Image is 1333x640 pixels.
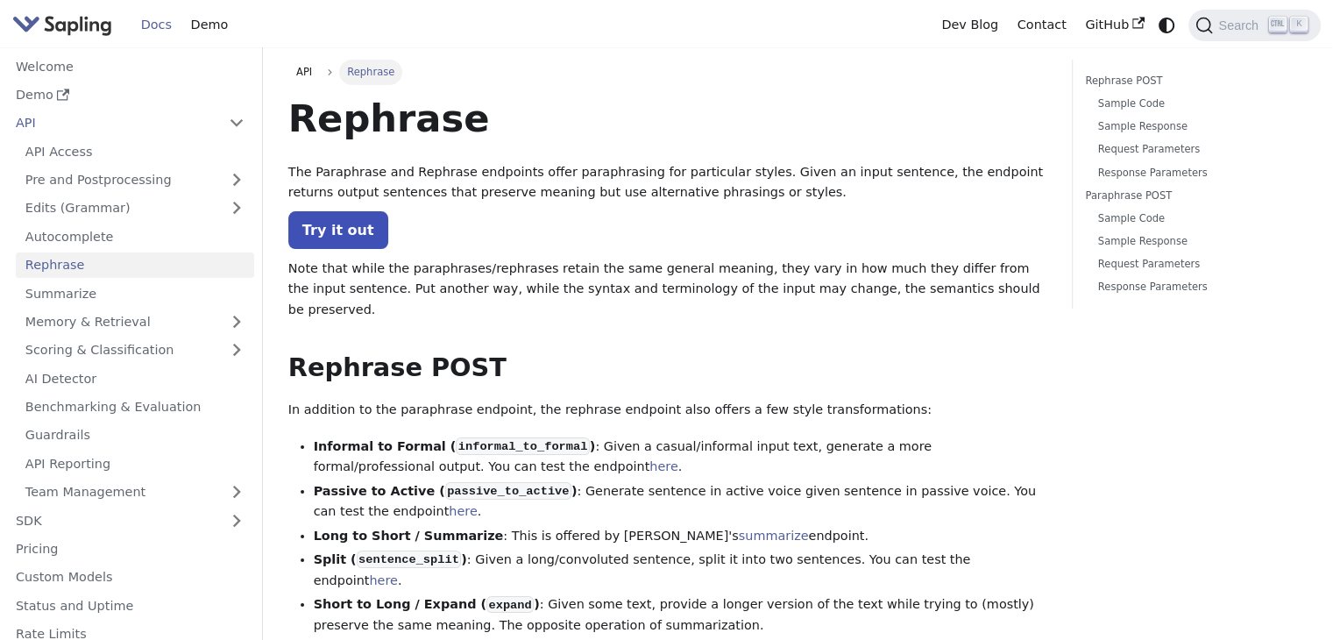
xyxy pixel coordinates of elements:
a: Docs [131,11,181,39]
a: Request Parameters [1098,256,1295,273]
button: Search (Ctrl+K) [1188,10,1320,41]
a: Demo [6,82,254,108]
a: Sample Code [1098,210,1295,227]
a: Sample Response [1098,233,1295,250]
span: API [296,66,312,78]
a: here [649,459,677,473]
a: Sapling.ai [12,12,118,38]
h1: Rephrase [288,95,1046,142]
button: Expand sidebar category 'SDK' [219,508,254,533]
a: summarize [739,529,809,543]
a: Scoring & Classification [16,338,254,363]
a: Memory & Retrieval [16,309,254,335]
button: Collapse sidebar category 'API' [219,110,254,136]
code: informal_to_formal [456,437,589,455]
a: SDK [6,508,219,533]
a: Benchmarking & Evaluation [16,395,254,420]
strong: Long to Short / Summarize [314,529,504,543]
a: Paraphrase POST [1085,188,1301,204]
nav: Breadcrumbs [288,60,1046,84]
li: : Given a long/convoluted sentence, split it into two sentences. You can test the endpoint . [314,550,1047,592]
a: GitHub [1075,11,1153,39]
a: Contact [1008,11,1076,39]
a: Pricing [6,537,254,562]
kbd: K [1290,17,1308,32]
a: AI Detector [16,366,254,391]
img: Sapling.ai [12,12,112,38]
a: API [288,60,321,84]
code: expand [486,596,534,614]
a: Autocomplete [16,224,254,249]
a: Sample Response [1098,118,1295,135]
a: Try it out [288,211,388,249]
strong: Informal to Formal ( ) [314,439,596,453]
a: Status and Uptime [6,593,254,618]
a: Sample Code [1098,96,1295,112]
button: Switch between dark and light mode (currently system mode) [1154,12,1180,38]
span: Rephrase [339,60,402,84]
a: Rephrase POST [1085,73,1301,89]
h2: Rephrase POST [288,352,1046,384]
a: API Access [16,139,254,164]
li: : Given some text, provide a longer version of the text while trying to (mostly) preserve the sam... [314,594,1047,636]
a: Response Parameters [1098,165,1295,181]
a: Summarize [16,281,254,306]
a: Rephrase [16,252,254,278]
li: : Given a casual/informal input text, generate a more formal/professional output. You can test th... [314,437,1047,479]
strong: Short to Long / Expand ( ) [314,597,540,611]
a: API [6,110,219,136]
a: here [449,504,477,518]
a: Custom Models [6,565,254,590]
strong: Passive to Active ( ) [314,484,578,498]
a: Team Management [16,480,254,505]
a: Dev Blog [932,11,1007,39]
a: Edits (Grammar) [16,196,254,221]
a: Welcome [6,53,254,79]
li: : This is offered by [PERSON_NAME]'s endpoint. [314,526,1047,547]
a: here [369,573,397,587]
li: : Generate sentence in active voice given sentence in passive voice. You can test the endpoint . [314,481,1047,523]
a: Response Parameters [1098,279,1295,295]
code: passive_to_active [445,482,571,500]
span: Search [1213,18,1269,32]
a: Pre and Postprocessing [16,167,254,193]
a: Demo [181,11,238,39]
code: sentence_split [357,551,462,568]
a: Request Parameters [1098,141,1295,158]
a: Guardrails [16,423,254,448]
strong: Split ( ) [314,552,467,566]
p: Note that while the paraphrases/rephrases retain the same general meaning, they vary in how much ... [288,259,1046,321]
p: In addition to the paraphrase endpoint, the rephrase endpoint also offers a few style transformat... [288,400,1046,421]
a: API Reporting [16,451,254,476]
p: The Paraphrase and Rephrase endpoints offer paraphrasing for particular styles. Given an input se... [288,162,1046,204]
